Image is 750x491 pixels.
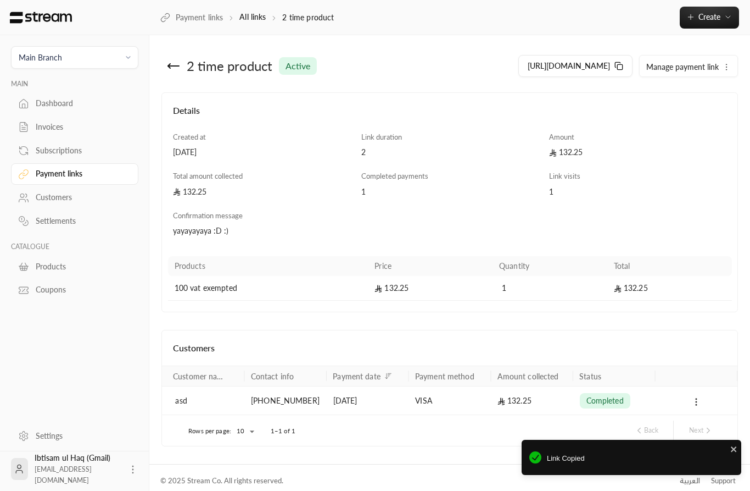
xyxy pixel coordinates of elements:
[549,147,726,158] div: 132.25
[361,133,402,141] span: Link duration
[549,172,580,180] span: Link visits
[11,93,138,114] a: Dashboard
[549,186,726,197] div: 1
[549,133,574,141] span: Amount
[528,61,610,70] span: [URL][DOMAIN_NAME]
[173,186,350,197] div: 132.25
[361,172,428,180] span: Completed payments
[36,216,125,227] div: Settlements
[160,12,334,23] nav: breadcrumb
[382,369,395,383] button: Sort
[9,12,73,24] img: Logo
[271,427,295,435] p: 1–1 of 1
[173,341,726,355] h4: Customers
[607,256,732,276] th: Total
[36,98,125,109] div: Dashboard
[680,7,739,29] button: Create
[368,276,492,301] td: 132.25
[36,145,125,156] div: Subscriptions
[11,187,138,208] a: Customers
[36,431,125,442] div: Settings
[333,372,380,381] div: Payment date
[361,147,539,158] div: 2
[231,424,258,438] div: 10
[187,57,272,75] div: 2 time product
[160,476,283,487] div: © 2025 Stream Co. All rights reserved.
[11,117,138,138] a: Invoices
[492,256,607,276] th: Quantity
[251,387,320,415] div: [PHONE_NUMBER]
[333,387,402,415] div: [DATE]
[251,372,294,381] div: Contact info
[173,172,243,180] span: Total amount collected
[239,12,266,21] a: All links
[36,122,125,133] div: Invoices
[36,192,125,203] div: Customers
[19,52,62,63] div: Main Branch
[36,284,125,295] div: Coupons
[11,242,138,251] p: CATALOGUE
[282,12,334,23] p: 2 time product
[160,12,223,23] a: Payment links
[36,261,125,272] div: Products
[361,186,539,197] div: 1
[415,372,474,381] div: Payment method
[173,104,726,128] h4: Details
[173,133,206,141] span: Created at
[286,59,310,73] span: active
[497,372,559,381] div: Amount collected
[168,256,368,276] th: Products
[168,276,368,301] td: 100 vat exempted
[175,387,238,415] div: asd
[640,56,737,78] button: Manage payment link
[35,465,92,484] span: [EMAIL_ADDRESS][DOMAIN_NAME]
[607,276,732,301] td: 132.25
[497,387,567,415] div: 132.25
[698,12,720,21] span: Create
[646,62,719,71] span: Manage payment link
[11,80,138,89] p: MAIN
[579,372,601,381] div: Status
[11,46,138,69] button: Main Branch
[11,163,138,185] a: Payment links
[173,147,350,158] div: [DATE]
[518,55,633,77] button: [URL][DOMAIN_NAME]
[173,211,243,220] span: Confirmation message
[368,256,492,276] th: Price
[168,256,732,301] table: Products
[415,387,484,415] div: VISA
[11,425,138,446] a: Settings
[11,211,138,232] a: Settlements
[11,256,138,277] a: Products
[547,453,734,464] span: Link Copied
[11,140,138,161] a: Subscriptions
[36,168,125,179] div: Payment links
[730,443,738,454] button: close
[173,372,225,381] div: Customer name
[188,427,231,435] p: Rows per page:
[11,279,138,301] a: Coupons
[586,395,623,406] span: completed
[173,225,585,236] div: yayayayaya :D :)
[35,453,121,486] div: Ibtisam ul Haq (Gmail)
[499,283,510,294] span: 1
